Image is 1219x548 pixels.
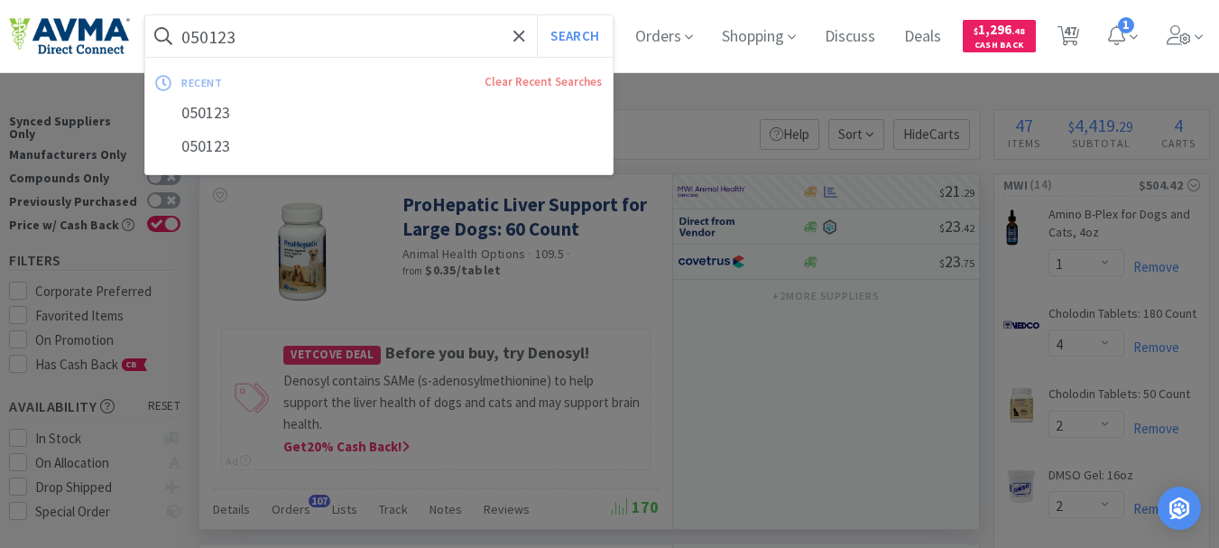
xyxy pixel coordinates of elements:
span: 1,296 [974,21,1025,38]
div: 050123 [145,97,613,130]
span: 1 [1118,17,1134,33]
a: $1,296.48Cash Back [963,12,1036,60]
input: Search by item, sku, manufacturer, ingredient, size... [145,15,613,57]
a: Deals [897,29,948,45]
div: 050123 [145,130,613,163]
span: Cash Back [974,41,1025,52]
img: e4e33dab9f054f5782a47901c742baa9_102.png [9,17,130,55]
span: . 48 [1011,25,1025,37]
a: Clear Recent Searches [485,74,602,89]
div: recent [181,69,353,97]
span: $ [974,25,978,37]
button: Search [537,15,612,57]
a: Discuss [817,29,882,45]
a: 47 [1050,31,1087,47]
div: Open Intercom Messenger [1158,487,1201,530]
